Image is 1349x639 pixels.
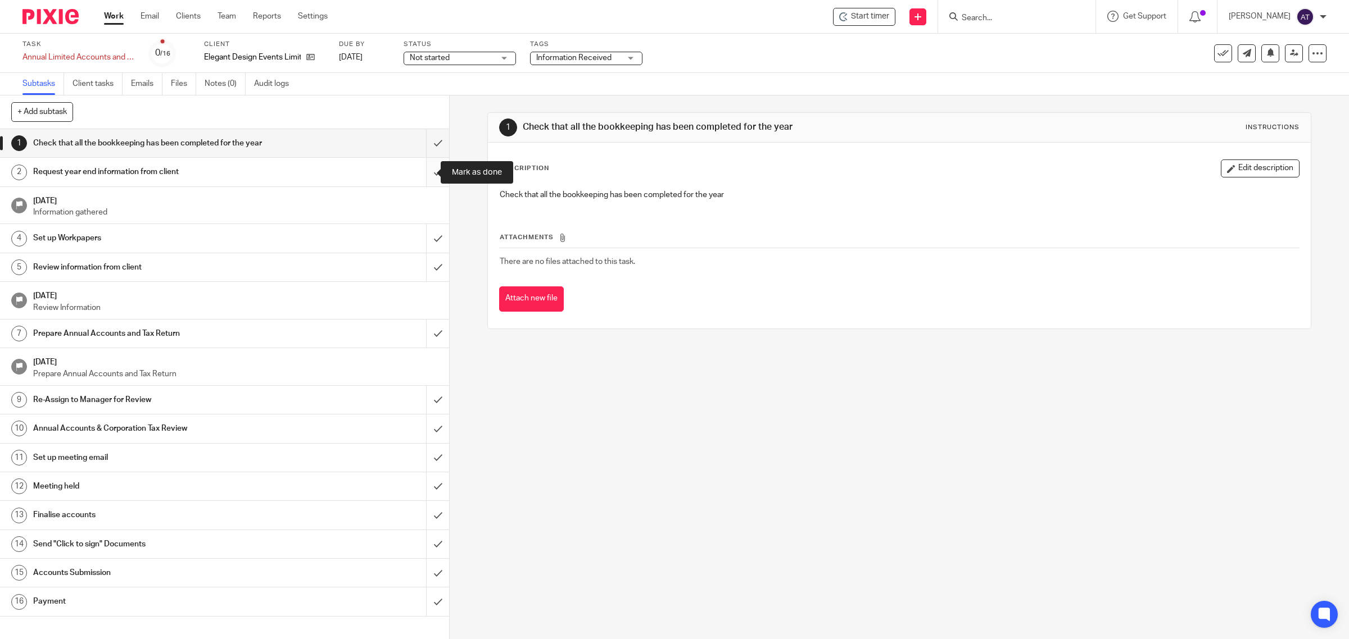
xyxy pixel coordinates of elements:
div: 14 [11,536,27,552]
span: There are no files attached to this task. [500,258,635,266]
a: Email [141,11,159,22]
div: 1 [499,118,517,136]
h1: [DATE] [33,354,438,368]
h1: Prepare Annual Accounts and Tax Return [33,325,288,342]
button: Attach new file [499,286,564,312]
p: Elegant Design Events Limited [204,52,301,63]
small: /16 [160,51,170,57]
h1: Finalise accounts [33,506,288,523]
div: 4 [11,231,27,247]
span: Not started [410,54,450,62]
div: 11 [11,450,27,465]
div: 1 [11,135,27,151]
div: 9 [11,392,27,408]
p: Prepare Annual Accounts and Tax Return [33,368,438,380]
div: 0 [155,47,170,60]
button: + Add subtask [11,102,73,121]
h1: Set up meeting email [33,449,288,466]
p: Description [499,164,549,173]
h1: Accounts Submission [33,564,288,581]
div: 12 [11,478,27,494]
button: Edit description [1221,159,1300,177]
a: Notes (0) [205,73,246,95]
span: Information Received [536,54,612,62]
h1: Check that all the bookkeeping has been completed for the year [33,135,288,152]
a: Clients [176,11,201,22]
h1: Check that all the bookkeeping has been completed for the year [523,121,923,133]
a: Emails [131,73,162,95]
label: Tags [530,40,642,49]
h1: [DATE] [33,193,438,207]
label: Client [204,40,325,49]
h1: Request year end information from client [33,163,288,180]
div: Instructions [1246,123,1300,132]
div: 16 [11,594,27,610]
div: 10 [11,421,27,436]
div: Elegant Design Events Limited - Annual Limited Accounts and Corporation Tax Return [833,8,895,26]
h1: Send "Click to sign" Documents [33,536,288,553]
span: Get Support [1123,12,1166,20]
h1: [DATE] [33,287,438,302]
div: 5 [11,259,27,275]
a: Settings [298,11,328,22]
p: Review Information [33,302,438,313]
h1: Payment [33,593,288,610]
label: Status [404,40,516,49]
a: Files [171,73,196,95]
img: svg%3E [1296,8,1314,26]
input: Search [961,13,1062,24]
h1: Set up Workpapers [33,230,288,247]
span: Start timer [851,11,889,22]
h1: Annual Accounts & Corporation Tax Review [33,420,288,437]
a: Work [104,11,124,22]
p: [PERSON_NAME] [1229,11,1291,22]
img: Pixie [22,9,79,24]
p: Information gathered [33,207,438,218]
span: Attachments [500,234,554,240]
div: 7 [11,326,27,341]
a: Team [218,11,236,22]
label: Due by [339,40,390,49]
div: 13 [11,508,27,523]
h1: Review information from client [33,259,288,276]
span: [DATE] [339,53,363,61]
div: Annual Limited Accounts and Corporation Tax Return [22,52,135,63]
div: 2 [11,165,27,180]
a: Audit logs [254,73,297,95]
p: Check that all the bookkeeping has been completed for the year [500,189,1300,200]
h1: Meeting held [33,478,288,495]
h1: Re-Assign to Manager for Review [33,391,288,408]
div: 15 [11,565,27,581]
a: Subtasks [22,73,64,95]
a: Reports [253,11,281,22]
a: Client tasks [73,73,123,95]
label: Task [22,40,135,49]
